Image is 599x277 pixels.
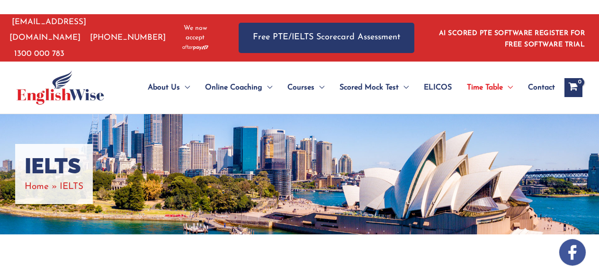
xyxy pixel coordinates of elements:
a: ELICOS [416,71,459,104]
span: Menu Toggle [262,71,272,104]
a: [EMAIL_ADDRESS][DOMAIN_NAME] [9,18,86,42]
aside: Header Widget 1 [433,22,590,53]
span: Online Coaching [205,71,262,104]
span: Menu Toggle [314,71,324,104]
a: 1300 000 783 [14,50,64,58]
a: Time TableMenu Toggle [459,71,520,104]
a: Home [25,182,49,191]
span: We now accept [176,24,215,43]
img: Afterpay-Logo [182,45,208,50]
img: cropped-ew-logo [17,71,104,105]
span: Menu Toggle [399,71,409,104]
a: View Shopping Cart, empty [564,78,582,97]
img: white-facebook.png [559,239,586,266]
span: Scored Mock Test [340,71,399,104]
nav: Breadcrumbs [25,179,83,195]
span: Time Table [467,71,503,104]
a: [PHONE_NUMBER] [90,34,166,42]
a: Scored Mock TestMenu Toggle [332,71,416,104]
h1: IELTS [25,153,83,179]
span: Courses [287,71,314,104]
a: Online CoachingMenu Toggle [197,71,280,104]
span: Menu Toggle [503,71,513,104]
nav: Site Navigation: Main Menu [125,71,555,104]
a: About UsMenu Toggle [140,71,197,104]
a: CoursesMenu Toggle [280,71,332,104]
span: Menu Toggle [180,71,190,104]
a: AI SCORED PTE SOFTWARE REGISTER FOR FREE SOFTWARE TRIAL [439,30,585,48]
span: Contact [528,71,555,104]
span: IELTS [60,182,83,191]
a: Contact [520,71,555,104]
span: About Us [148,71,180,104]
span: ELICOS [424,71,452,104]
a: Free PTE/IELTS Scorecard Assessment [239,23,414,53]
